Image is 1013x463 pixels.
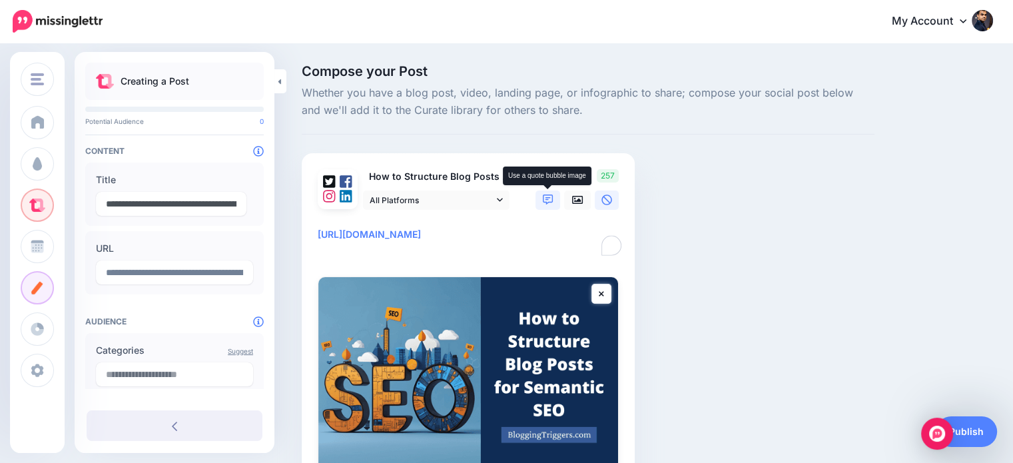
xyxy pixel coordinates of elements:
[96,74,114,89] img: curate.png
[85,316,264,326] h4: Audience
[318,227,624,258] textarea: To enrich screen reader interactions, please activate Accessibility in Grammarly extension settings
[96,240,253,256] label: URL
[85,117,264,125] p: Potential Audience
[878,5,993,38] a: My Account
[318,229,421,240] mark: [URL][DOMAIN_NAME]
[302,65,874,78] span: Compose your Post
[31,73,44,85] img: menu.png
[36,84,47,95] img: tab_domain_overview_orange.svg
[228,347,253,355] a: Suggest
[21,35,32,45] img: website_grey.svg
[936,416,997,447] a: Publish
[37,21,65,32] div: v 4.0.24
[133,84,143,95] img: tab_keywords_by_traffic_grey.svg
[51,85,119,94] div: Domain Overview
[121,73,189,89] p: Creating a Post
[13,10,103,33] img: Missinglettr
[21,21,32,32] img: logo_orange.svg
[96,172,253,188] label: Title
[363,169,511,185] p: How to Structure Blog Posts for Semantic SEO: A Step-by-[PERSON_NAME]
[921,418,953,450] div: Open Intercom Messenger
[363,191,509,210] a: All Platforms
[85,146,264,156] h4: Content
[597,169,619,183] span: 257
[370,193,494,207] span: All Platforms
[302,85,874,119] span: Whether you have a blog post, video, landing page, or infographic to share; compose your social p...
[147,85,224,94] div: Keywords by Traffic
[96,342,253,358] label: Categories
[35,35,147,45] div: Domain: [DOMAIN_NAME]
[260,117,264,125] span: 0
